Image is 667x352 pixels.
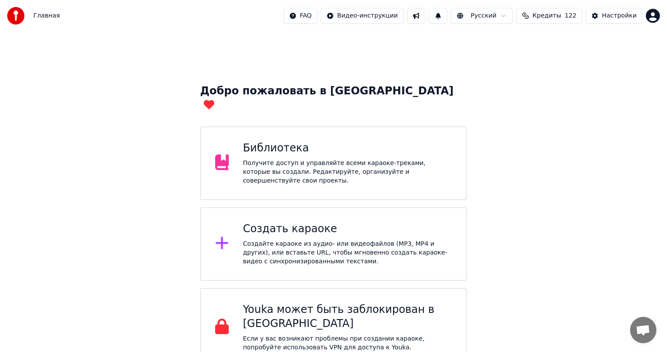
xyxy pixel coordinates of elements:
[243,303,452,331] div: Youka может быть заблокирован в [GEOGRAPHIC_DATA]
[533,11,561,20] span: Кредиты
[200,84,467,112] div: Добро пожаловать в [GEOGRAPHIC_DATA]
[321,8,404,24] button: Видео-инструкции
[602,11,637,20] div: Настройки
[243,334,452,352] p: Если у вас возникают проблемы при создании караоке, попробуйте использовать VPN для доступа к Youka.
[33,11,60,20] span: Главная
[243,240,452,266] div: Создайте караоке из аудио- или видеофайлов (MP3, MP4 и других), или вставьте URL, чтобы мгновенно...
[516,8,582,24] button: Кредиты122
[243,141,452,155] div: Библиотека
[243,159,452,185] div: Получите доступ и управляйте всеми караоке-треками, которые вы создали. Редактируйте, организуйте...
[630,317,656,343] a: Открытый чат
[33,11,60,20] nav: breadcrumb
[7,7,25,25] img: youka
[243,222,452,236] div: Создать караоке
[284,8,317,24] button: FAQ
[586,8,642,24] button: Настройки
[565,11,577,20] span: 122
